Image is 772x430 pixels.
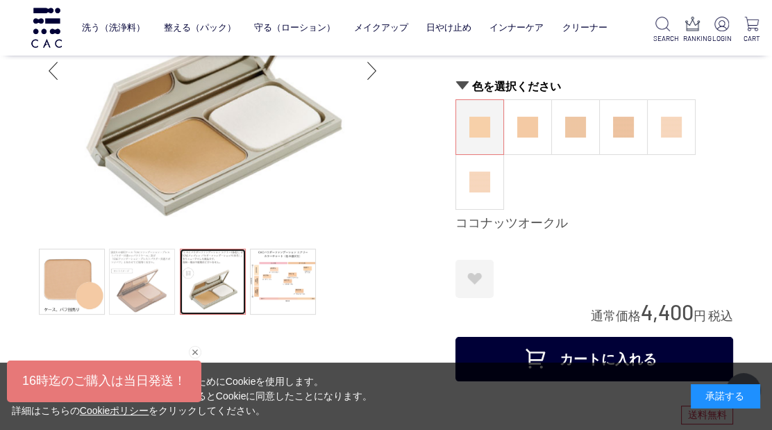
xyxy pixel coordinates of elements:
a: CART [742,17,761,44]
p: SEARCH [653,33,672,44]
a: LOGIN [712,17,731,44]
a: インナーケア [489,13,544,43]
a: お気に入りに登録する [455,260,494,298]
img: ココナッツオークル [469,117,490,138]
a: Cookieポリシー [80,405,149,416]
span: 税込 [708,309,733,323]
dl: ピーチアイボリー [647,99,696,155]
dl: ヘーゼルオークル [551,99,600,155]
p: LOGIN [712,33,731,44]
div: ココナッツオークル [455,215,733,232]
img: logo [29,8,64,47]
span: 円 [694,309,706,323]
img: アーモンドオークル [613,117,634,138]
dl: マカダミアオークル [503,99,552,155]
dl: ココナッツオークル [455,99,504,155]
div: Previous slide [39,43,67,99]
span: 通常価格 [591,309,641,323]
a: ヘーゼルオークル [552,100,599,154]
a: アーモンドオークル [600,100,647,154]
img: マカダミアオークル [517,117,538,138]
span: 4,400 [641,299,694,324]
img: ピーチアイボリー [661,117,682,138]
div: 承諾する [691,384,760,408]
button: カートに入れる [455,337,733,381]
a: ピーチベージュ [456,155,503,209]
a: メイクアップ [353,13,408,43]
a: クリーナー [562,13,607,43]
a: 洗う（洗浄料） [82,13,145,43]
img: ピーチベージュ [469,172,490,192]
a: 日やけ止め [426,13,471,43]
p: RANKING [683,33,702,44]
a: ピーチアイボリー [648,100,695,154]
a: 整える（パック） [164,13,236,43]
h2: 色を選択ください [455,79,733,94]
a: 守る（ローション） [254,13,335,43]
a: SEARCH [653,17,672,44]
a: RANKING [683,17,702,44]
a: マカダミアオークル [504,100,551,154]
img: ヘーゼルオークル [565,117,586,138]
dl: ピーチベージュ [455,154,504,210]
dl: アーモンドオークル [599,99,648,155]
p: CART [742,33,761,44]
